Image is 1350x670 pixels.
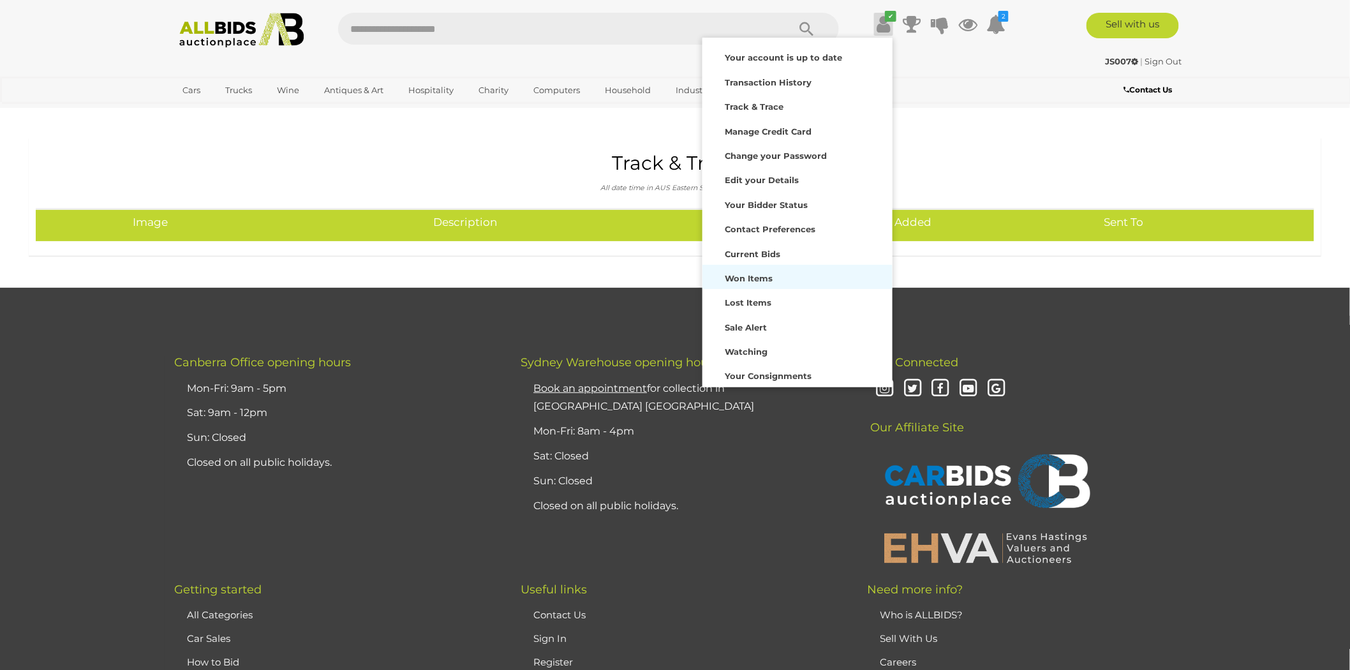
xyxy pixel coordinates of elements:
[702,241,893,265] a: Current Bids
[702,44,893,68] a: Your account is up to date
[174,101,281,122] a: [GEOGRAPHIC_DATA]
[702,338,893,362] a: Watching
[187,656,239,668] a: How to Bid
[725,297,771,308] strong: Lost Items
[901,378,924,400] i: Twitter
[187,609,253,621] a: All Categories
[725,175,799,185] strong: Edit your Details
[958,378,980,400] i: Youtube
[400,80,462,101] a: Hospitality
[725,346,768,357] strong: Watching
[986,13,1005,36] a: 2
[174,355,351,369] span: Canberra Office opening hours
[174,583,262,597] span: Getting started
[533,382,754,413] a: Book an appointmentfor collection in [GEOGRAPHIC_DATA] [GEOGRAPHIC_DATA]
[433,216,497,228] span: Description
[702,69,893,93] a: Transaction History
[702,362,893,387] a: Your Consignments
[667,80,724,101] a: Industrial
[1106,56,1141,66] a: JS007
[1106,56,1139,66] strong: JS007
[184,426,489,450] li: Sun: Closed
[601,184,750,192] i: All date time in AUS Eastern Standard Time
[1124,83,1176,97] a: Contact Us
[725,273,773,283] strong: Won Items
[217,80,260,101] a: Trucks
[725,224,815,234] strong: Contact Preferences
[702,216,893,240] a: Contact Preferences
[725,249,780,259] strong: Current Bids
[702,289,893,313] a: Lost Items
[702,142,893,167] a: Change your Password
[868,401,965,435] span: Our Affiliate Site
[880,632,938,644] a: Sell With Us
[184,376,489,401] li: Mon-Fri: 9am - 5pm
[998,11,1009,22] i: 2
[533,632,567,644] a: Sign In
[702,93,893,117] a: Track & Trace
[702,118,893,142] a: Manage Credit Card
[894,216,931,228] span: Added
[525,80,588,101] a: Computers
[269,80,308,101] a: Wine
[521,355,718,369] span: Sydney Warehouse opening hours
[533,609,586,621] a: Contact Us
[1124,85,1173,94] b: Contact Us
[533,382,647,394] u: Book an appointment
[530,469,835,494] li: Sun: Closed
[880,656,917,668] a: Careers
[174,80,209,101] a: Cars
[874,13,893,36] a: ✔
[470,80,517,101] a: Charity
[1141,56,1143,66] span: |
[702,191,893,216] a: Your Bidder Status
[45,153,1305,174] h1: Track & Trace
[868,355,959,369] span: Stay Connected
[521,583,587,597] span: Useful links
[725,77,812,87] strong: Transaction History
[868,583,963,597] span: Need more info?
[530,444,835,469] li: Sat: Closed
[877,531,1094,564] img: EHVA | Evans Hastings Valuers and Auctioneers
[184,450,489,475] li: Closed on all public holidays.
[725,52,842,63] strong: Your account is up to date
[184,401,489,426] li: Sat: 9am - 12pm
[725,200,808,210] strong: Your Bidder Status
[530,494,835,519] li: Closed on all public holidays.
[930,378,952,400] i: Facebook
[725,126,812,137] strong: Manage Credit Card
[1145,56,1182,66] a: Sign Out
[877,441,1094,525] img: CARBIDS Auctionplace
[597,80,659,101] a: Household
[1087,13,1179,38] a: Sell with us
[725,151,827,161] strong: Change your Password
[172,13,311,48] img: Allbids.com.au
[1104,216,1144,228] span: Sent To
[885,11,896,22] i: ✔
[133,216,168,228] span: Image
[725,371,812,381] strong: Your Consignments
[187,632,230,644] a: Car Sales
[880,609,963,621] a: Who is ALLBIDS?
[725,322,767,332] strong: Sale Alert
[533,656,573,668] a: Register
[775,13,839,45] button: Search
[702,314,893,338] a: Sale Alert
[530,419,835,444] li: Mon-Fri: 8am - 4pm
[316,80,392,101] a: Antiques & Art
[874,378,896,400] i: Instagram
[702,265,893,289] a: Won Items
[725,101,783,112] strong: Track & Trace
[985,378,1007,400] i: Google
[702,167,893,191] a: Edit your Details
